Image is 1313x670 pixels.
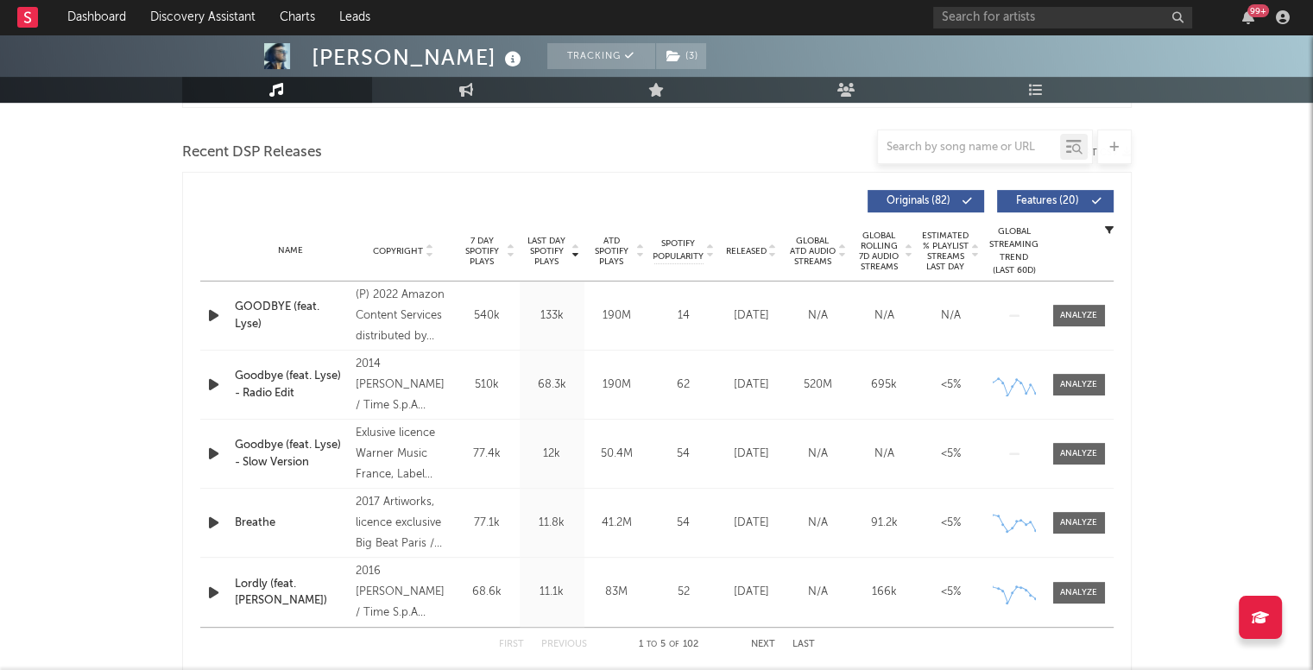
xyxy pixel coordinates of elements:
div: 2016 [PERSON_NAME] / Time S.p.A under exclusive licence to Atlantic Records UK, a Warner Music Gr... [356,561,450,623]
div: 62 [653,376,714,394]
div: 166k [855,584,913,601]
div: <5% [922,376,980,394]
div: 2017 Artiworks, licence exclusive Big Beat Paris / WEA, a Warner Music Group Company [356,492,450,554]
div: <5% [922,446,980,463]
a: Lordly (feat. [PERSON_NAME]) [235,576,348,610]
div: 1 5 102 [622,635,716,655]
div: 540k [459,307,515,325]
a: Goodbye (feat. Lyse) - Radio Edit [235,368,348,401]
span: ATD Spotify Plays [589,236,634,267]
div: 695k [855,376,913,394]
div: N/A [855,307,913,325]
div: 133k [524,307,580,325]
button: Originals(82) [868,190,984,212]
div: N/A [789,584,847,601]
div: 14 [653,307,714,325]
button: Features(20) [997,190,1114,212]
input: Search for artists [933,7,1192,28]
div: 52 [653,584,714,601]
div: 54 [653,515,714,532]
div: N/A [789,515,847,532]
div: N/A [789,446,847,463]
div: <5% [922,515,980,532]
div: [DATE] [723,446,780,463]
div: 77.1k [459,515,515,532]
div: 68.3k [524,376,580,394]
span: to [647,641,657,648]
div: 68.6k [459,584,515,601]
a: Goodbye (feat. Lyse) - Slow Version [235,437,348,471]
div: 77.4k [459,446,515,463]
button: Next [751,640,775,649]
a: Breathe [235,515,348,532]
div: 520M [789,376,847,394]
div: 12k [524,446,580,463]
div: 11.8k [524,515,580,532]
span: Spotify Popularity [653,237,704,263]
a: GOODBYE (feat. Lyse) [235,299,348,332]
div: [DATE] [723,307,780,325]
div: Global Streaming Trend (Last 60D) [988,225,1040,277]
div: [DATE] [723,376,780,394]
div: 190M [589,307,645,325]
button: Tracking [547,43,655,69]
div: N/A [922,307,980,325]
div: 11.1k [524,584,580,601]
div: 99 + [1247,4,1269,17]
div: 41.2M [589,515,645,532]
div: [DATE] [723,584,780,601]
div: Exlusive licence Warner Music France, Label Elektra France, © 2020 Artiworks [356,423,450,485]
div: [PERSON_NAME] [312,43,526,72]
div: N/A [789,307,847,325]
span: Last Day Spotify Plays [524,236,570,267]
span: ( 3 ) [655,43,707,69]
div: 50.4M [589,446,645,463]
div: 190M [589,376,645,394]
span: Global ATD Audio Streams [789,236,836,267]
span: of [669,641,679,648]
span: Features ( 20 ) [1008,196,1088,206]
div: (P) 2022 Amazon Content Services distributed by Sony Music Entertainment Italy S.p.a. [356,285,450,347]
button: 99+ [1242,10,1254,24]
button: First [499,640,524,649]
div: 91.2k [855,515,913,532]
div: N/A [855,446,913,463]
button: (3) [656,43,706,69]
span: Estimated % Playlist Streams Last Day [922,231,969,272]
div: 2014 [PERSON_NAME] / Time S.p.A under exclusive licence to Atlantic Records UK, a Warner Music Gr... [356,354,450,416]
span: Copyright [373,246,423,256]
span: Originals ( 82 ) [879,196,958,206]
div: [DATE] [723,515,780,532]
button: Last [792,640,815,649]
span: 7 Day Spotify Plays [459,236,505,267]
span: Global Rolling 7D Audio Streams [855,231,903,272]
span: Released [726,246,767,256]
div: 54 [653,446,714,463]
input: Search by song name or URL [878,141,1060,155]
div: <5% [922,584,980,601]
button: Previous [541,640,587,649]
div: 510k [459,376,515,394]
div: Name [235,244,348,257]
div: 83M [589,584,645,601]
